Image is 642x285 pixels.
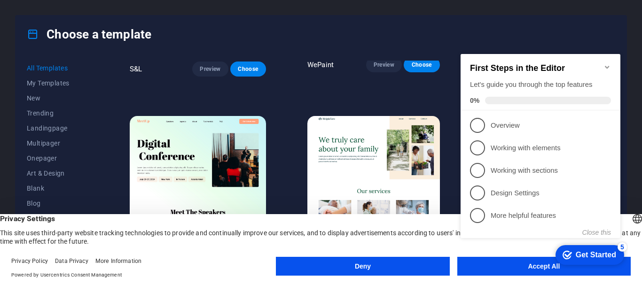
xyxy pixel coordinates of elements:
[307,116,439,238] img: Help & Care
[27,91,88,106] button: New
[192,62,228,77] button: Preview
[27,136,88,151] button: Multipager
[27,61,88,76] button: All Templates
[374,61,394,69] span: Preview
[27,94,88,102] span: New
[4,141,164,164] li: Design Settings
[161,202,170,211] div: 5
[27,64,88,72] span: All Templates
[13,56,28,64] span: 0%
[27,211,88,226] button: Business
[27,76,88,91] button: My Templates
[4,119,164,141] li: Working with sections
[27,139,88,147] span: Multipager
[27,27,151,42] h4: Choose a template
[125,188,154,196] button: Close this
[27,166,88,181] button: Art & Design
[34,170,147,180] p: More helpful features
[238,65,258,73] span: Choose
[366,57,402,72] button: Preview
[27,169,88,177] span: Art & Design
[27,109,88,117] span: Trending
[307,60,334,69] p: WePaint
[4,164,164,186] li: More helpful features
[27,106,88,121] button: Trending
[34,148,147,158] p: Design Settings
[99,205,167,224] div: Get Started 5 items remaining, 0% complete
[130,116,266,242] img: MeetUp
[27,151,88,166] button: Onepager
[27,196,88,211] button: Blog
[34,125,147,135] p: Working with sections
[230,62,266,77] button: Choose
[27,79,88,87] span: My Templates
[27,121,88,136] button: Landingpage
[200,65,220,73] span: Preview
[27,154,88,162] span: Onepager
[34,80,147,90] p: Overview
[119,210,159,219] div: Get Started
[13,23,154,33] h2: First Steps in the Editor
[4,96,164,119] li: Working with elements
[27,185,88,192] span: Blank
[147,23,154,31] div: Minimize checklist
[411,61,432,69] span: Choose
[27,124,88,132] span: Landingpage
[34,103,147,113] p: Working with elements
[27,181,88,196] button: Blank
[404,57,439,72] button: Choose
[13,39,154,49] div: Let's guide you through the top features
[130,64,142,74] p: S&L
[27,200,88,207] span: Blog
[4,74,164,96] li: Overview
